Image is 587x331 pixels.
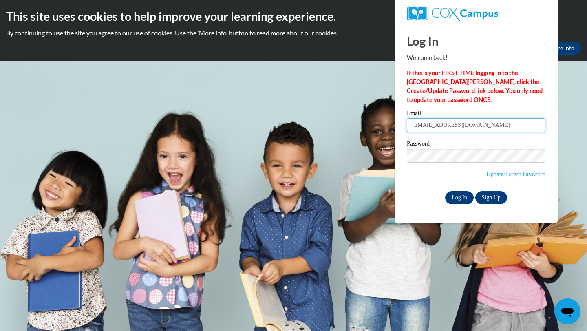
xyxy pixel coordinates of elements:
a: More Info [543,42,581,55]
a: Update/Forgot Password [486,171,545,177]
p: By continuing to use the site you agree to our use of cookies. Use the ‘More info’ button to read... [6,29,581,38]
h1: Log In [407,33,545,49]
img: COX Campus [407,6,498,21]
iframe: Button to launch messaging window [554,298,580,324]
label: Password [407,141,545,149]
input: Log In [445,191,474,204]
p: Welcome back! [407,53,545,62]
label: Email [407,110,545,118]
strong: If this is your FIRST TIME logging in to the [GEOGRAPHIC_DATA][PERSON_NAME], click the Create/Upd... [407,69,543,103]
a: Sign Up [475,191,507,204]
h2: This site uses cookies to help improve your learning experience. [6,8,581,24]
a: COX Campus [407,6,545,21]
